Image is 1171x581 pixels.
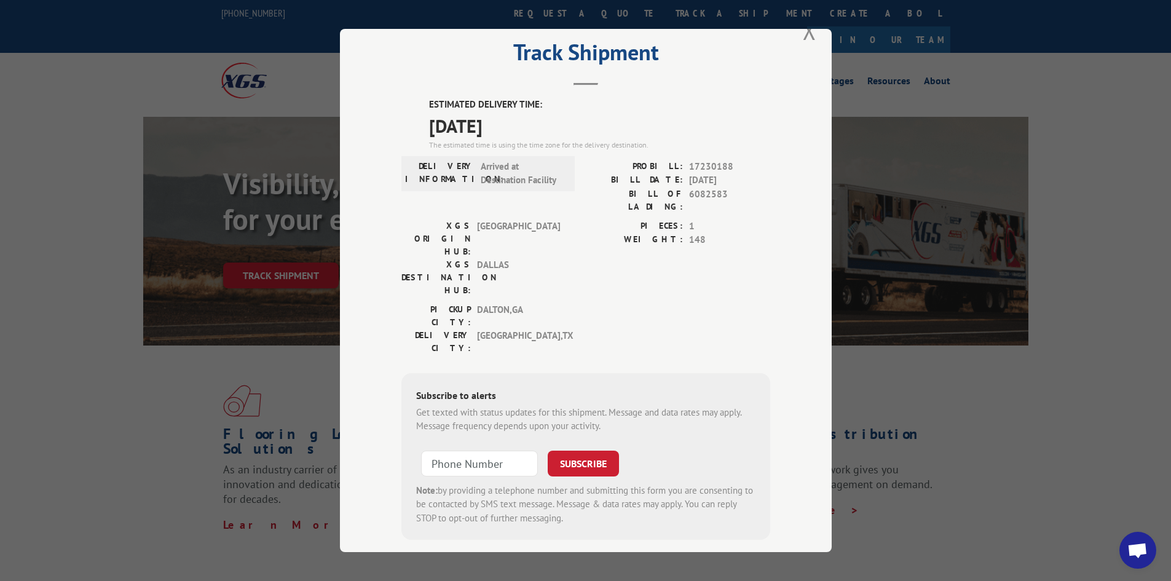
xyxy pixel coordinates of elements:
span: 6082583 [689,188,770,213]
span: 17230188 [689,160,770,174]
label: BILL DATE: [586,173,683,188]
label: DELIVERY INFORMATION: [405,160,475,188]
label: WEIGHT: [586,233,683,247]
label: PICKUP CITY: [401,303,471,329]
label: PROBILL: [586,160,683,174]
label: ESTIMATED DELIVERY TIME: [429,98,770,112]
label: BILL OF LADING: [586,188,683,213]
label: XGS ORIGIN HUB: [401,219,471,258]
h2: Track Shipment [401,44,770,67]
span: [DATE] [429,112,770,140]
button: SUBSCRIBE [548,451,619,476]
span: [DATE] [689,173,770,188]
div: Subscribe to alerts [416,388,755,406]
strong: Note: [416,484,438,496]
span: [GEOGRAPHIC_DATA] , TX [477,329,560,355]
input: Phone Number [421,451,538,476]
label: DELIVERY CITY: [401,329,471,355]
div: by providing a telephone number and submitting this form you are consenting to be contacted by SM... [416,484,755,526]
span: 1 [689,219,770,234]
div: Open chat [1119,532,1156,569]
label: PIECES: [586,219,683,234]
div: The estimated time is using the time zone for the delivery destination. [429,140,770,151]
label: XGS DESTINATION HUB: [401,258,471,297]
span: Arrived at Destination Facility [481,160,564,188]
button: Close modal [803,14,816,47]
span: DALTON , GA [477,303,560,329]
span: DALLAS [477,258,560,297]
div: Get texted with status updates for this shipment. Message and data rates may apply. Message frequ... [416,406,755,433]
span: [GEOGRAPHIC_DATA] [477,219,560,258]
span: 148 [689,233,770,247]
